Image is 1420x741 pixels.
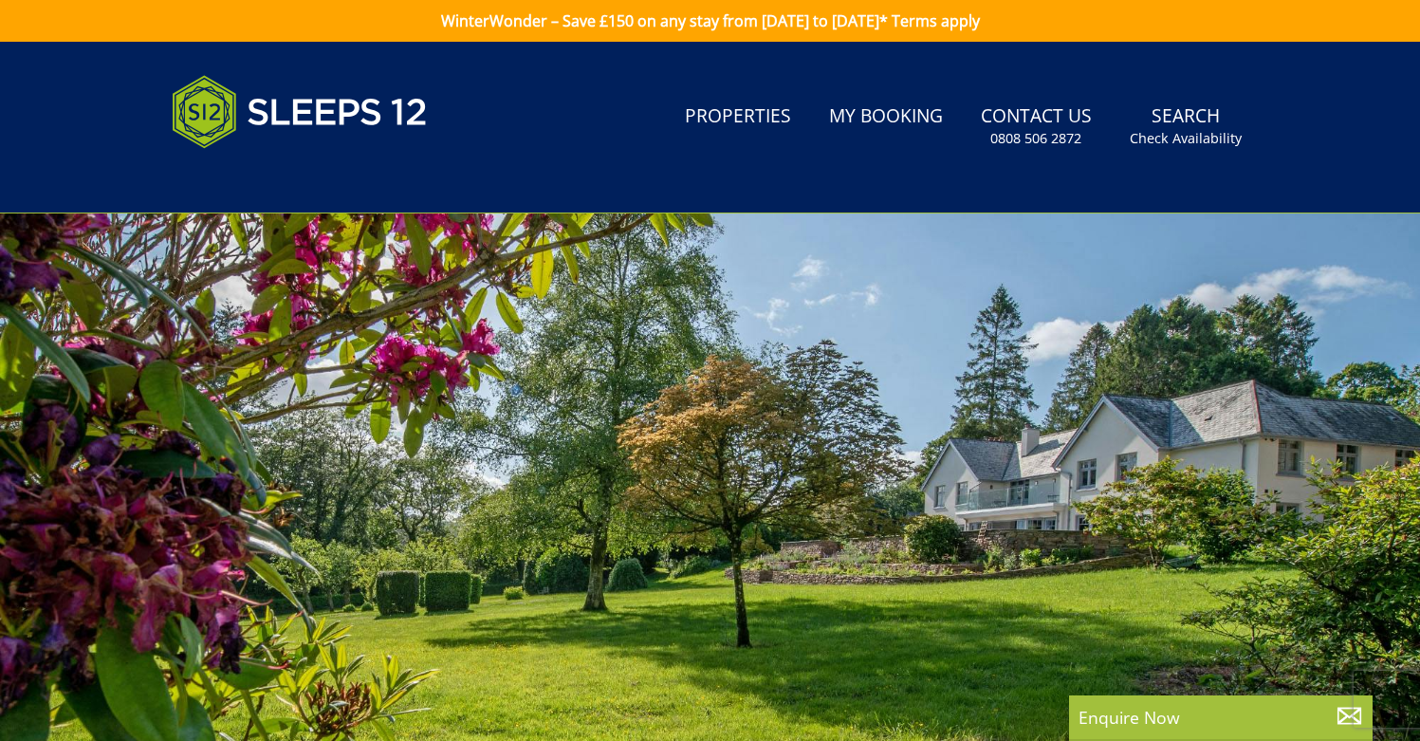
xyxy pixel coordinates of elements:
[172,65,428,159] img: Sleeps 12
[973,96,1099,157] a: Contact Us0808 506 2872
[1079,705,1363,730] p: Enquire Now
[677,96,799,139] a: Properties
[1122,96,1249,157] a: SearchCheck Availability
[1130,129,1242,148] small: Check Availability
[821,96,950,139] a: My Booking
[990,129,1081,148] small: 0808 506 2872
[162,171,361,187] iframe: Customer reviews powered by Trustpilot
